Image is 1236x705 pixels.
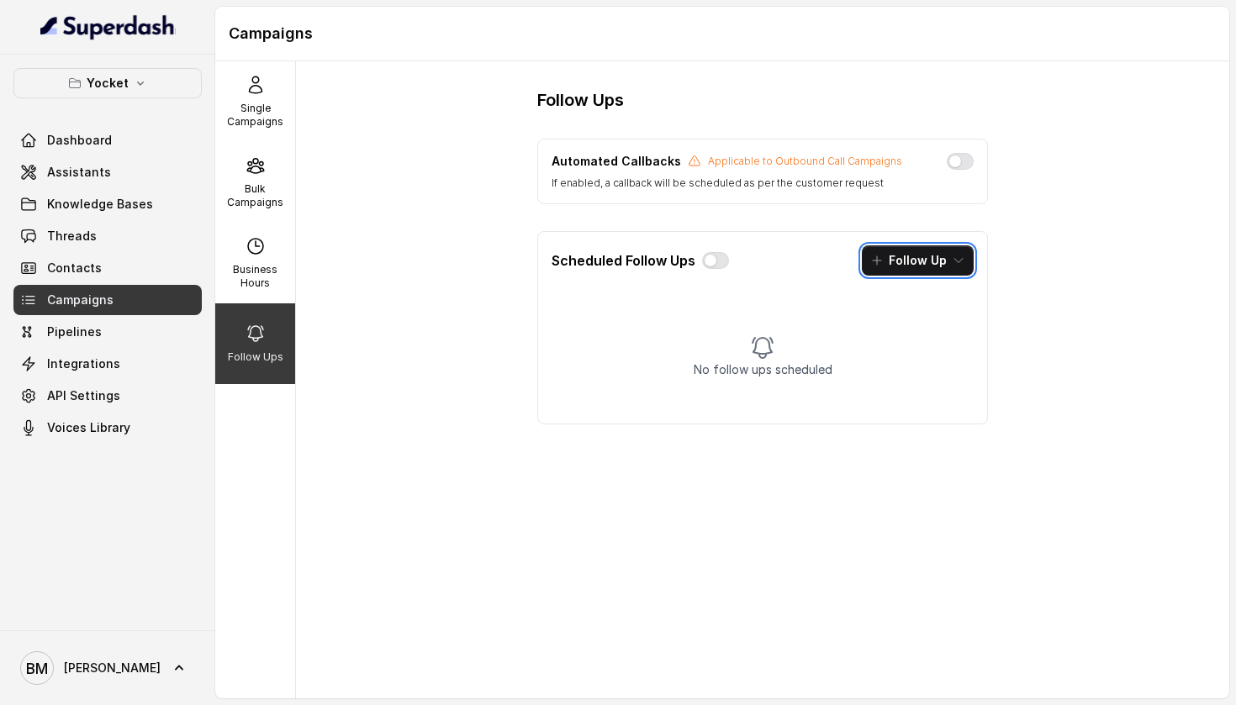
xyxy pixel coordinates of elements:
a: Assistants [13,157,202,187]
a: [PERSON_NAME] [13,644,202,692]
span: [PERSON_NAME] [64,660,161,676]
button: Follow Up [862,245,974,276]
a: Threads [13,221,202,251]
span: Pipelines [47,324,102,340]
a: Knowledge Bases [13,189,202,219]
h1: Campaigns [229,20,1216,47]
button: Yocket [13,68,202,98]
span: API Settings [47,387,120,404]
span: Threads [47,228,97,245]
img: light.svg [40,13,176,40]
a: Dashboard [13,125,202,155]
p: No follow ups scheduled [694,361,832,378]
p: Bulk Campaigns [222,182,288,209]
text: BM [26,660,48,677]
span: Knowledge Bases [47,196,153,213]
h3: Follow Ups [537,88,624,112]
span: Voices Library [47,419,130,436]
span: Integrations [47,355,120,372]
p: Scheduled Follow Ups [552,250,695,271]
p: Follow Ups [228,350,283,364]
a: Campaigns [13,285,202,315]
p: If enabled, a callback will be scheduled as per the customer request [552,176,902,190]
a: Voices Library [13,413,202,443]
p: Yocket [87,73,129,93]
a: Integrations [13,349,202,379]
a: Contacts [13,253,202,283]
span: Dashboard [47,132,112,149]
p: Single Campaigns [222,102,288,129]
span: Assistants [47,164,111,181]
p: Applicable to Outbound Call Campaigns [708,155,902,168]
a: API Settings [13,381,202,411]
a: Pipelines [13,317,202,347]
span: Campaigns [47,292,114,308]
p: Business Hours [222,263,288,290]
span: Contacts [47,260,102,276]
p: Automated Callbacks [552,153,681,170]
